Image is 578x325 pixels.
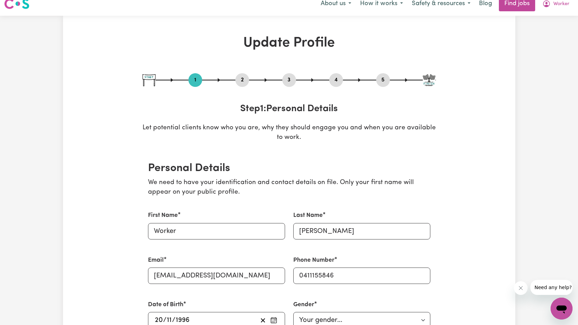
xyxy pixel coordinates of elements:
span: / [163,316,167,324]
iframe: Message from company [530,280,573,295]
span: Worker [553,0,569,8]
button: Go to step 3 [282,76,296,84]
button: Go to step 2 [235,76,249,84]
h2: Personal Details [148,162,430,175]
label: Phone Number [293,256,334,265]
h1: Update Profile [143,35,436,51]
iframe: Button to launch messaging window [551,298,573,320]
label: Email [148,256,164,265]
p: Let potential clients know who you are, why they should engage you and when you are available to ... [143,123,436,143]
label: Date of Birth [148,300,183,309]
iframe: Close message [514,281,528,295]
button: Go to step 1 [188,76,202,84]
p: We need to have your identification and contact details on file. Only your first name will appear... [148,178,430,198]
button: Go to step 5 [376,76,390,84]
span: / [172,316,175,324]
label: Last Name [293,211,323,220]
button: Go to step 4 [329,76,343,84]
label: Gender [293,300,314,309]
label: First Name [148,211,178,220]
h3: Step 1 : Personal Details [143,103,436,115]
